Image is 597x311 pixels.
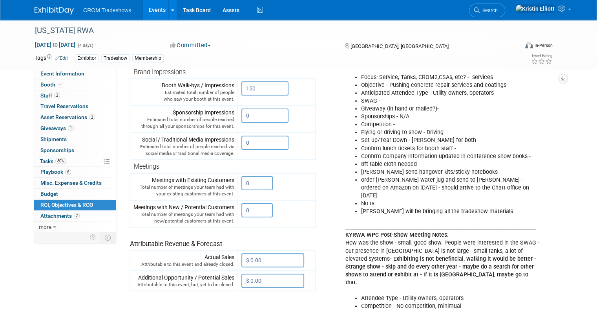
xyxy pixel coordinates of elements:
a: Booth [34,79,116,90]
div: Total number of meetings your team had with your existing customers at this event. [133,184,234,197]
span: Tasks [40,158,66,164]
span: CROM Tradeshows [83,7,131,13]
a: Shipments [34,134,116,145]
i: Booth reservation complete [59,82,63,86]
li: Sponsorships - N/A [361,113,541,121]
a: Staff2 [34,90,116,101]
span: 1 [68,125,74,131]
div: Additional Opportunity / Potential Sales [133,274,234,288]
li: Competition - [361,121,541,129]
span: ROI, Objectives & ROO [40,202,93,208]
div: Sponsorship Impressions [133,109,234,130]
span: Playbook [40,169,71,175]
img: Kristin Elliott [515,4,555,13]
li: Focus: Service, Tanks, CROM2,CSAs, etc? - services [361,74,541,81]
li: Objective - Pushing concrete repair services and coatings [361,81,541,89]
span: Giveaways [40,125,74,131]
li: Confirm Company information updated in conference show books - [361,153,541,160]
a: Travel Reservations [34,101,116,112]
span: Staff [40,92,60,99]
div: Booth Walk-bys / Impressions [133,81,234,103]
li: Giveaway (in hand or mailed?)- [361,105,541,113]
span: Brand Impressions [134,68,186,76]
span: [DATE] [DATE] [35,41,76,48]
span: (4 days) [77,43,93,48]
li: No tv [361,200,541,208]
li: [PERSON_NAME] send hangover kits/sticky notebooks [361,168,541,176]
span: [GEOGRAPHIC_DATA], [GEOGRAPHIC_DATA] [351,43,449,49]
a: ROI, Objectives & ROO [34,200,116,210]
span: Travel Reservations [40,103,88,109]
span: Event Information [40,70,84,77]
div: Estimated total number of people who saw your booth at this event. [133,89,234,103]
a: Event Information [34,68,116,79]
div: Event Format [476,41,553,53]
span: 2 [54,92,60,98]
span: Meetings [134,163,159,170]
div: Estimated total number of people reached via social media or traditional media coverage. [133,144,234,157]
li: order [PERSON_NAME] water jug and send to [PERSON_NAME] - ordered on Amazon on [DATE] - should ar... [361,176,541,200]
span: more [39,224,51,230]
div: [US_STATE] RWA [32,24,509,38]
b: KYRWA Pre-Show Meeting Notes: [345,58,432,73]
div: Estimated total number of people reached through all your sponsorships for this event. [133,116,234,130]
a: Misc. Expenses & Credits [34,178,116,188]
a: Asset Reservations2 [34,112,116,123]
li: [PERSON_NAME] will be bringing all the tradeshow materials [361,208,541,215]
li: Competition - No competition, minimual [361,302,541,310]
a: Edit [55,55,68,61]
li: Flying or driving to show - Driving [361,129,541,136]
div: Exhibitor [75,54,99,63]
div: Social / Traditional Media Impressions [133,136,234,157]
a: Budget [34,189,116,199]
span: 6 [65,169,71,175]
span: 2 [89,114,95,120]
td: Personalize Event Tab Strip [86,232,100,243]
a: more [34,222,116,232]
a: Sponsorships [34,145,116,156]
span: to [51,42,59,48]
div: Total number of meetings your team had with new/potential customers at this event. [133,211,234,225]
div: Attributable to this event, but, yet to be closed. [133,282,234,288]
span: Booth [40,81,64,88]
a: Tasks80% [34,156,116,167]
td: Toggle Event Tabs [100,232,116,243]
li: Confirm lunch tickets for booth staff - [361,145,541,153]
div: Membership [132,54,164,63]
span: Search [480,7,498,13]
span: 2 [74,213,80,219]
img: Format-Inperson.png [525,42,533,48]
a: Giveaways1 [34,123,116,134]
div: Meetings with New / Potential Customers [133,203,234,225]
div: Tradeshow [101,54,130,63]
li: Attendee Type - Utility owners, operators [361,294,541,302]
b: - Exhibiting is not benefincial, walking it would be better - Strange show - skip and do every ot... [345,256,536,286]
div: Meetings with Existing Customers [133,176,234,197]
span: Misc. Expenses & Credits [40,180,102,186]
span: 80% [55,158,66,164]
span: Sponsorships [40,147,74,153]
span: Budget [40,191,58,197]
li: 8ft table cloth needed [361,160,541,168]
td: Tags [35,54,68,63]
a: Playbook6 [34,167,116,177]
a: Attachments2 [34,211,116,221]
li: Anticipated Attendee Type - Utility owners, operators [361,89,541,97]
div: In-Person [534,42,553,48]
div: Event Rating [531,54,552,58]
div: Attributable Revenue & Forecast [130,230,312,249]
button: Committed [167,41,214,50]
div: Actual Sales [133,253,234,268]
a: Search [469,4,505,17]
li: Set up/Tear Down - [PERSON_NAME] for both [361,136,541,144]
span: Shipments [40,136,67,142]
li: SWAG - [361,97,541,105]
img: ExhibitDay [35,7,74,15]
b: _________________________________________________________________________________ KYRWA WPC Post-... [345,224,536,238]
span: Attachments [40,213,80,219]
div: Attributable to this event and already closed. [133,261,234,268]
span: Asset Reservations [40,114,95,120]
